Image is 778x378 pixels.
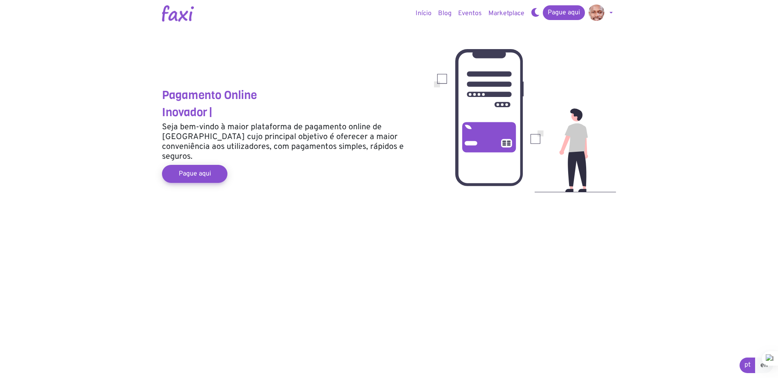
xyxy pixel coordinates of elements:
[740,358,756,373] a: pt
[485,5,528,22] a: Marketplace
[162,165,227,183] a: Pague aqui
[435,5,455,22] a: Blog
[162,88,422,102] h3: Pagamento Online
[755,358,773,373] a: en
[412,5,435,22] a: Início
[455,5,485,22] a: Eventos
[162,122,422,162] h5: Seja bem-vindo à maior plataforma de pagamento online de [GEOGRAPHIC_DATA] cujo principal objetiv...
[543,5,585,20] a: Pague aqui
[162,105,207,120] span: Inovador
[162,5,194,22] img: Logotipo Faxi Online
